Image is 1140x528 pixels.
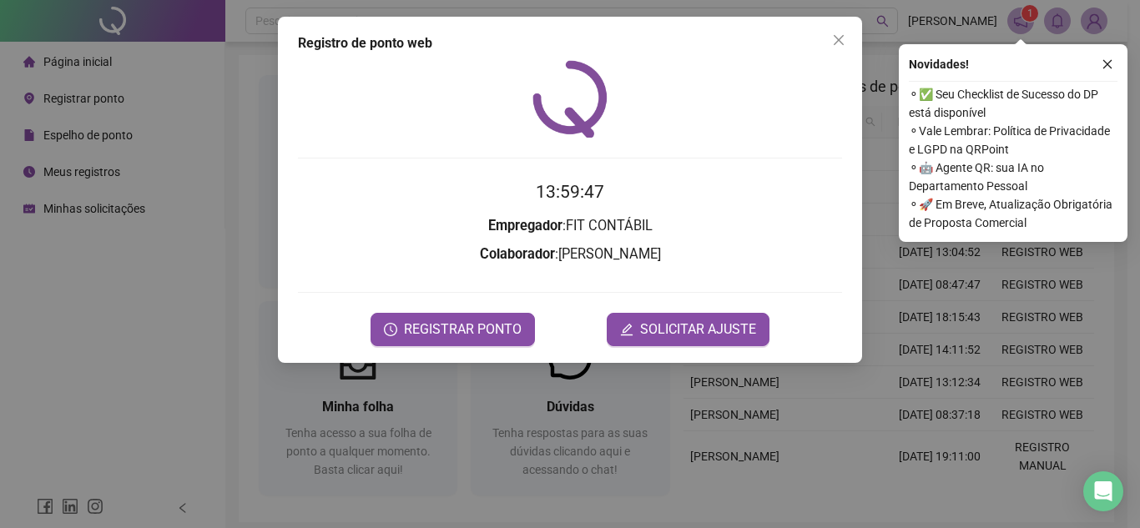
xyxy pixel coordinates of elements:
div: Registro de ponto web [298,33,842,53]
span: edit [620,323,633,336]
h3: : FIT CONTÁBIL [298,215,842,237]
strong: Colaborador [480,246,555,262]
button: Close [825,27,852,53]
span: SOLICITAR AJUSTE [640,319,756,339]
button: REGISTRAR PONTO [371,313,535,346]
span: ⚬ ✅ Seu Checklist de Sucesso do DP está disponível [909,85,1117,122]
img: QRPoint [532,60,608,138]
span: ⚬ Vale Lembrar: Política de Privacidade e LGPD na QRPoint [909,122,1117,158]
span: close [1102,58,1113,70]
span: REGISTRAR PONTO [404,319,522,339]
div: Open Intercom Messenger [1083,471,1123,511]
button: editSOLICITAR AJUSTE [607,313,769,346]
span: Novidades ! [909,55,969,73]
time: 13:59:47 [536,182,604,202]
strong: Empregador [488,218,562,234]
span: ⚬ 🤖 Agente QR: sua IA no Departamento Pessoal [909,158,1117,195]
h3: : [PERSON_NAME] [298,244,842,265]
span: clock-circle [384,323,397,336]
span: ⚬ 🚀 Em Breve, Atualização Obrigatória de Proposta Comercial [909,195,1117,232]
span: close [832,33,845,47]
